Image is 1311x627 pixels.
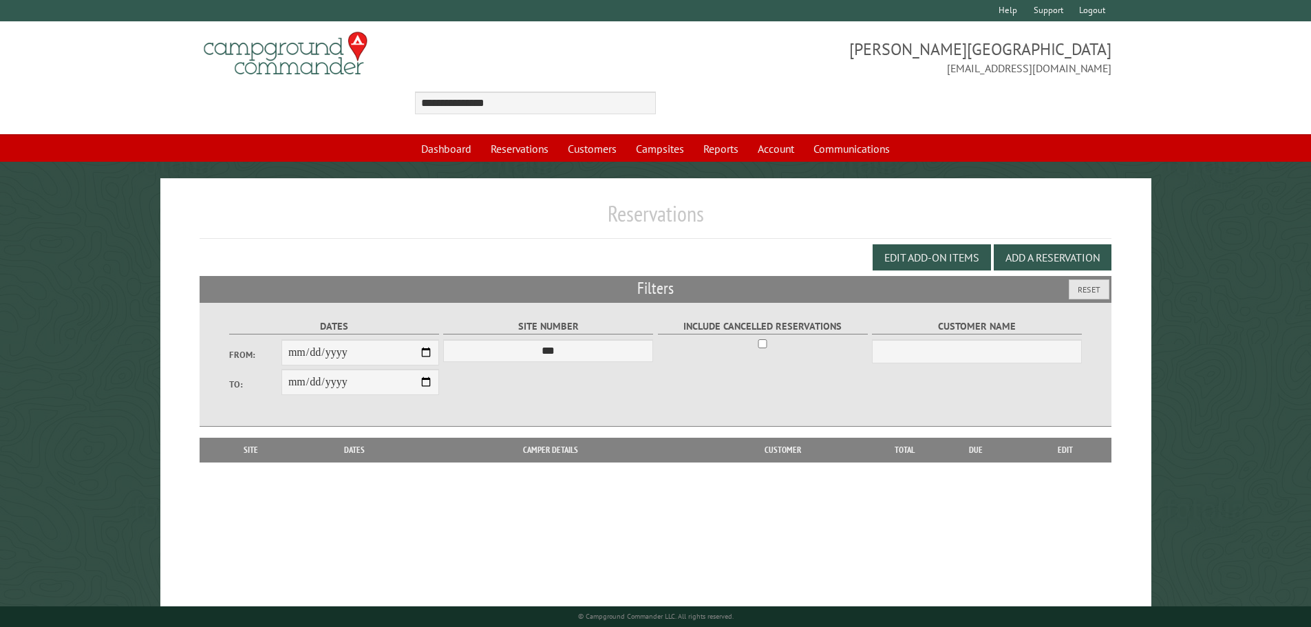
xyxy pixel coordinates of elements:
a: Reports [695,136,747,162]
a: Communications [805,136,898,162]
a: Dashboard [413,136,480,162]
label: Dates [229,319,439,334]
button: Edit Add-on Items [873,244,991,270]
a: Customers [559,136,625,162]
th: Customer [688,438,877,463]
th: Dates [296,438,414,463]
small: © Campground Commander LLC. All rights reserved. [578,612,734,621]
a: Reservations [482,136,557,162]
label: Customer Name [872,319,1082,334]
th: Due [932,438,1019,463]
h2: Filters [200,276,1112,302]
button: Add a Reservation [994,244,1111,270]
label: Include Cancelled Reservations [658,319,868,334]
a: Campsites [628,136,692,162]
th: Camper Details [414,438,688,463]
th: Total [877,438,932,463]
span: [PERSON_NAME][GEOGRAPHIC_DATA] [EMAIL_ADDRESS][DOMAIN_NAME] [656,38,1112,76]
h1: Reservations [200,200,1112,238]
th: Edit [1019,438,1112,463]
a: Account [749,136,802,162]
label: From: [229,348,281,361]
label: Site Number [443,319,653,334]
img: Campground Commander [200,27,372,81]
th: Site [206,438,296,463]
button: Reset [1069,279,1109,299]
label: To: [229,378,281,391]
